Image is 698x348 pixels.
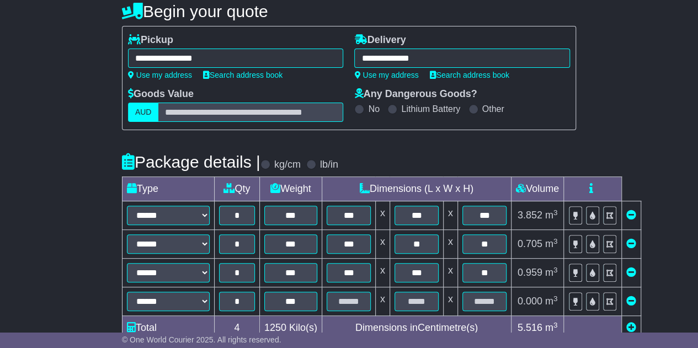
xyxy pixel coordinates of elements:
[354,34,406,46] label: Delivery
[553,266,558,274] sup: 3
[626,210,636,221] a: Remove this item
[545,296,558,307] span: m
[128,88,194,100] label: Goods Value
[518,322,542,333] span: 5.516
[264,322,286,333] span: 1250
[122,335,281,344] span: © One World Courier 2025. All rights reserved.
[518,238,542,249] span: 0.705
[214,316,259,340] td: 4
[128,71,192,79] a: Use my address
[259,316,322,340] td: Kilo(s)
[482,104,504,114] label: Other
[443,201,457,230] td: x
[354,88,477,100] label: Any Dangerous Goods?
[518,210,542,221] span: 3.852
[626,267,636,278] a: Remove this item
[443,259,457,287] td: x
[203,71,283,79] a: Search address book
[320,159,338,171] label: lb/in
[545,238,558,249] span: m
[122,316,214,340] td: Total
[122,2,576,20] h4: Begin your quote
[545,267,558,278] span: m
[626,296,636,307] a: Remove this item
[430,71,509,79] a: Search address book
[354,71,418,79] a: Use my address
[128,34,173,46] label: Pickup
[626,238,636,249] a: Remove this item
[511,177,563,201] td: Volume
[259,177,322,201] td: Weight
[545,210,558,221] span: m
[553,237,558,245] sup: 3
[545,322,558,333] span: m
[274,159,301,171] label: kg/cm
[518,296,542,307] span: 0.000
[214,177,259,201] td: Qty
[401,104,460,114] label: Lithium Battery
[322,177,511,201] td: Dimensions (L x W x H)
[128,103,159,122] label: AUD
[553,321,558,329] sup: 3
[368,104,379,114] label: No
[375,287,390,316] td: x
[518,267,542,278] span: 0.959
[122,177,214,201] td: Type
[443,287,457,316] td: x
[322,316,511,340] td: Dimensions in Centimetre(s)
[553,295,558,303] sup: 3
[443,230,457,259] td: x
[375,201,390,230] td: x
[626,322,636,333] a: Add new item
[375,230,390,259] td: x
[122,153,260,171] h4: Package details |
[375,259,390,287] td: x
[553,208,558,217] sup: 3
